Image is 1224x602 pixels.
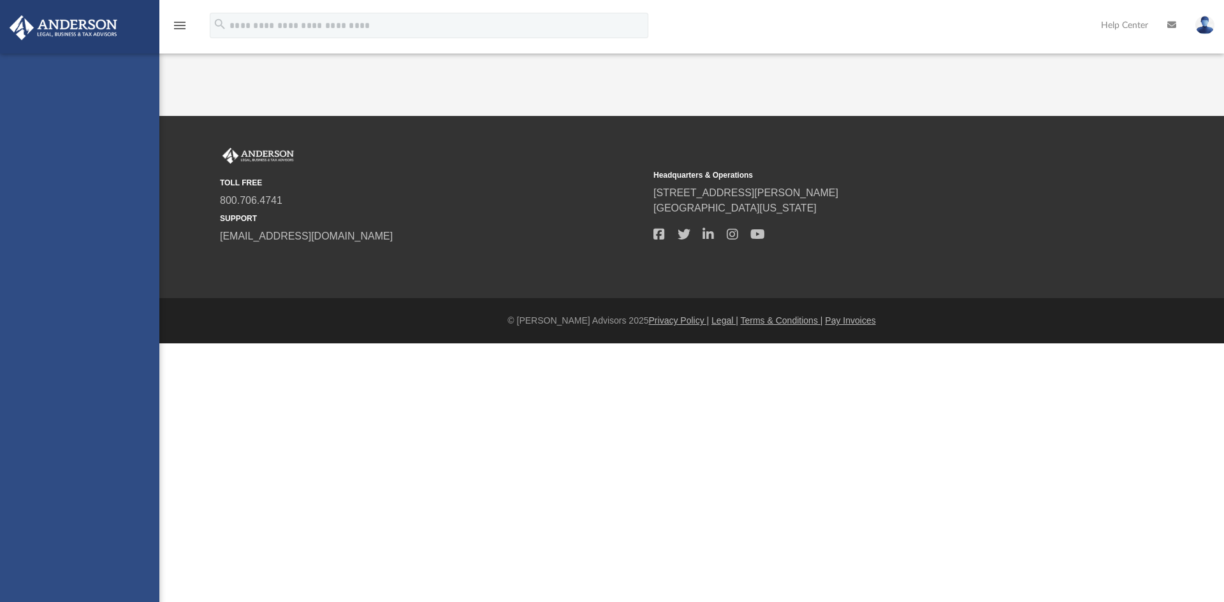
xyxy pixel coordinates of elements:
a: Privacy Policy | [649,315,710,326]
a: menu [172,24,187,33]
img: Anderson Advisors Platinum Portal [6,15,121,40]
a: Pay Invoices [825,315,875,326]
a: [STREET_ADDRESS][PERSON_NAME] [653,187,838,198]
small: Headquarters & Operations [653,169,1078,181]
a: [EMAIL_ADDRESS][DOMAIN_NAME] [220,231,393,241]
a: Terms & Conditions | [741,315,823,326]
a: Legal | [711,315,738,326]
img: User Pic [1195,16,1214,34]
a: [GEOGRAPHIC_DATA][US_STATE] [653,203,817,213]
small: SUPPORT [220,213,645,224]
div: © [PERSON_NAME] Advisors 2025 [159,314,1224,327]
i: search [213,17,227,31]
i: menu [172,18,187,33]
img: Anderson Advisors Platinum Portal [220,148,296,164]
a: 800.706.4741 [220,195,282,206]
small: TOLL FREE [220,177,645,189]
